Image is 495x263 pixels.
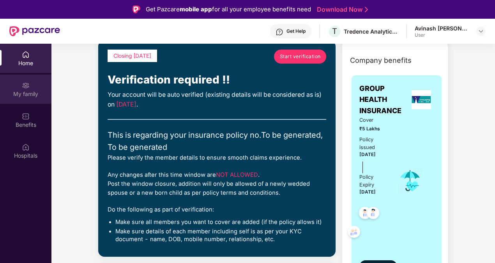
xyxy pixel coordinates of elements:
[22,82,30,89] img: svg+xml;base64,PHN2ZyB3aWR0aD0iMjAiIGhlaWdodD0iMjAiIHZpZXdCb3g9IjAgMCAyMCAyMCIgZmlsbD0ibm9uZSIgeG...
[412,90,431,109] img: insurerLogo
[317,5,366,14] a: Download Now
[345,224,364,243] img: svg+xml;base64,PHN2ZyB4bWxucz0iaHR0cDovL3d3dy53My5vcmcvMjAwMC9zdmciIHdpZHRoPSI0OC45NDMiIGhlaWdodD...
[359,189,376,195] span: [DATE]
[355,204,375,224] img: svg+xml;base64,PHN2ZyB4bWxucz0iaHR0cDovL3d3dy53My5vcmcvMjAwMC9zdmciIHdpZHRoPSI0OC45NDMiIGhlaWdodD...
[108,90,326,110] div: Your account will be auto verified (existing details will be considered as is) on .
[398,168,423,194] img: icon
[146,5,311,14] div: Get Pazcare for all your employee benefits need
[359,136,387,151] div: Policy issued
[359,125,387,133] span: ₹5 Lakhs
[22,51,30,59] img: svg+xml;base64,PHN2ZyBpZD0iSG9tZSIgeG1sbnM9Imh0dHA6Ly93d3cudzMub3JnLzIwMDAvc3ZnIiB3aWR0aD0iMjAiIG...
[115,228,326,243] li: Make sure details of each member including self is as per your KYC document - name, DOB, mobile n...
[344,28,398,35] div: Tredence Analytics Solutions Private Limited
[116,101,136,108] span: [DATE]
[216,171,258,178] span: NOT ALLOWED
[113,53,151,59] span: Closing [DATE]
[359,152,376,157] span: [DATE]
[108,153,326,162] div: Please verify the member details to ensure smooth claims experience.
[478,28,484,34] img: svg+xml;base64,PHN2ZyBpZD0iRHJvcGRvd24tMzJ4MzIiIHhtbG5zPSJodHRwOi8vd3d3LnczLm9yZy8yMDAwL3N2ZyIgd2...
[286,28,306,34] div: Get Help
[22,112,30,120] img: svg+xml;base64,PHN2ZyBpZD0iQmVuZWZpdHMiIHhtbG5zPSJodHRwOi8vd3d3LnczLm9yZy8yMDAwL3N2ZyIgd2lkdGg9Ij...
[359,116,387,124] span: Cover
[332,27,337,36] span: T
[133,5,140,13] img: Logo
[22,143,30,151] img: svg+xml;base64,PHN2ZyBpZD0iSG9zcGl0YWxzIiB4bWxucz0iaHR0cDovL3d3dy53My5vcmcvMjAwMC9zdmciIHdpZHRoPS...
[108,205,326,214] div: Do the following as part of verification:
[9,26,60,36] img: New Pazcare Logo
[359,83,408,116] span: GROUP HEALTH INSURANCE
[280,53,321,60] span: Start verification
[415,25,469,32] div: Avinash [PERSON_NAME]
[350,55,412,66] span: Company benefits
[115,219,326,226] li: Make sure all members you want to cover are added (if the policy allows it)
[180,5,212,13] strong: mobile app
[365,5,368,14] img: Stroke
[108,71,326,89] div: Verification required !!
[108,129,326,153] div: This is regarding your insurance policy no. To be generated, To be generated
[276,28,283,36] img: svg+xml;base64,PHN2ZyBpZD0iSGVscC0zMngzMiIgeG1sbnM9Imh0dHA6Ly93d3cudzMub3JnLzIwMDAvc3ZnIiB3aWR0aD...
[359,173,387,189] div: Policy Expiry
[274,50,326,64] a: Start verification
[415,32,469,38] div: User
[364,204,383,224] img: svg+xml;base64,PHN2ZyB4bWxucz0iaHR0cDovL3d3dy53My5vcmcvMjAwMC9zdmciIHdpZHRoPSI0OC45NDMiIGhlaWdodD...
[108,171,326,198] div: Any changes after this time window are . Post the window closure, addition will only be allowed o...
